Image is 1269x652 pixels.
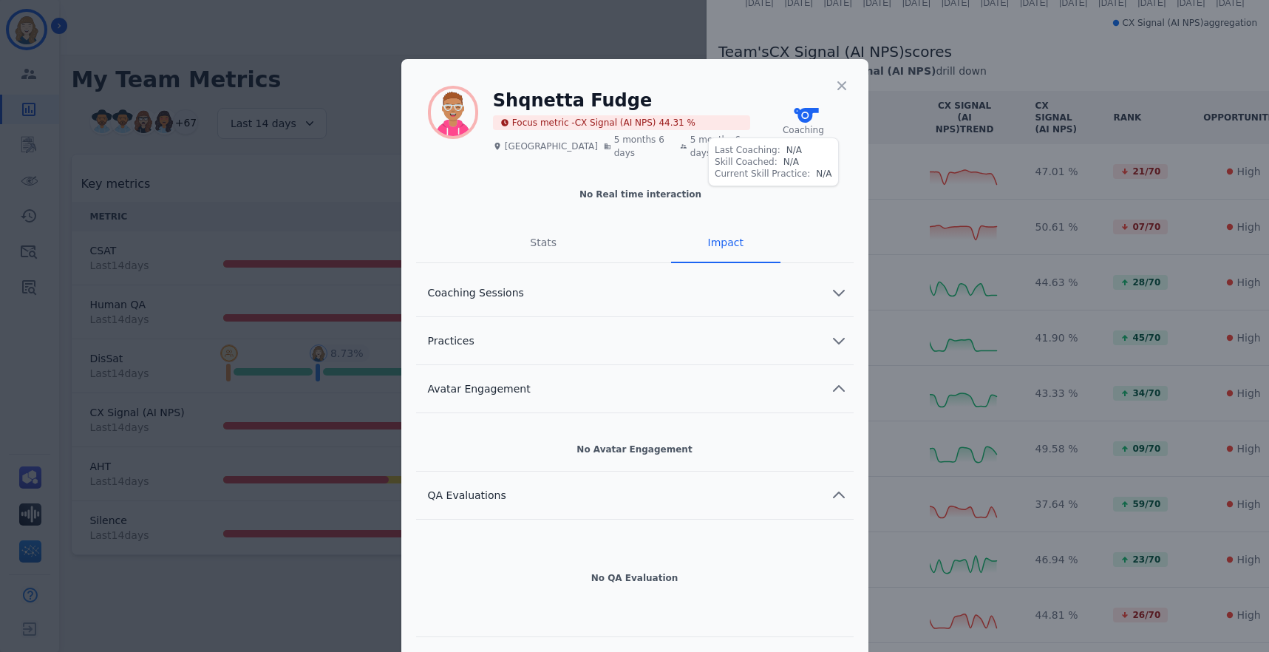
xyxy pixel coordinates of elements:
[783,156,799,168] span: N/A
[690,133,750,160] span: 5 months 6 days
[416,488,518,503] span: QA Evaluations
[416,285,536,300] span: Coaching Sessions
[493,89,750,112] h1: Shqnetta Fudge
[416,472,854,520] button: QA Evaluations chevron up
[493,133,598,160] div: [GEOGRAPHIC_DATA]
[416,269,854,317] button: Coaching Sessions chevron down
[715,144,831,156] div: Last Coaching:
[708,237,744,248] span: Impact
[830,332,848,350] svg: chevron down
[830,486,848,504] svg: chevron up
[416,365,854,413] button: Avatar Engagement chevron up
[816,168,831,180] span: N/A
[431,89,475,136] img: Rounded avatar
[768,124,838,148] span: Coaching Session
[416,443,854,456] div: No Avatar Engagement
[493,115,750,130] span: Focus metric - CX Signal (AI NPS) 44.31 %
[416,317,854,365] button: Practices chevron down
[786,144,802,156] span: N/A
[416,381,542,396] span: Avatar Engagement
[614,133,674,160] span: 5 months 6 days
[830,284,848,302] svg: chevron down
[416,571,854,585] div: No QA Evaluation
[715,168,831,180] div: Current Skill Practice:
[416,333,486,348] span: Practices
[830,380,848,398] svg: chevron up
[530,237,557,248] span: Stats
[715,156,831,168] div: Skill Coached:
[428,189,854,200] div: No Real time interaction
